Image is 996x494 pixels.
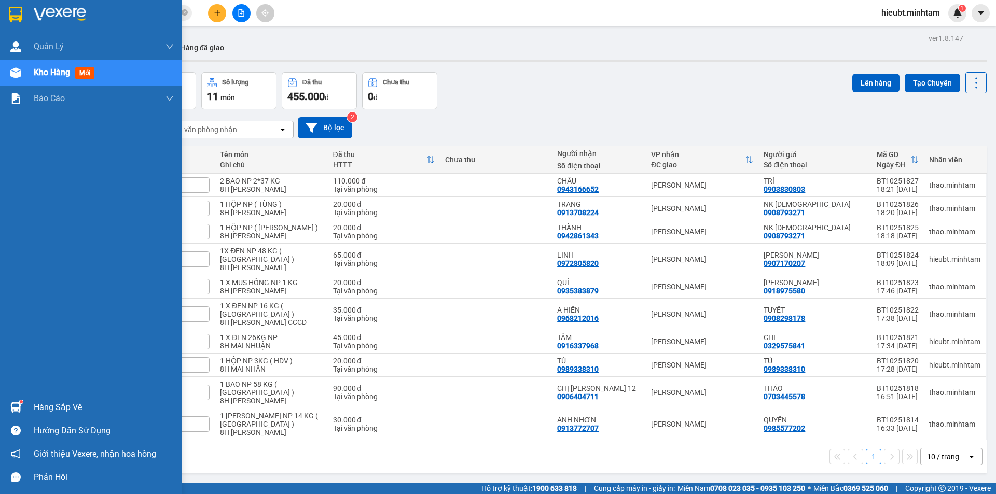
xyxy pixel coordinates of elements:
sup: 2 [347,112,357,122]
span: plus [214,9,221,17]
div: Tại văn phòng [333,424,435,432]
div: Nhân viên [929,156,980,164]
div: Tại văn phòng [333,287,435,295]
div: 8H MAI NHAAN [220,263,322,272]
div: 20.000 đ [333,278,435,287]
div: [PERSON_NAME] [651,361,753,369]
button: Lên hàng [852,74,900,92]
div: 8H MAI THẢO [220,287,322,295]
div: Tại văn phòng [333,185,435,193]
div: 45.000 đ [333,333,435,342]
div: 0913708224 [557,208,599,217]
button: Hàng đã giao [172,35,232,60]
div: 1 X ĐEN 26KG NP [220,333,322,342]
span: Hỗ trợ kỹ thuật: [481,483,577,494]
div: Ngày ĐH [877,161,910,169]
div: BT10251823 [877,278,919,287]
div: 8H MAI THẢO [220,397,322,405]
div: Chưa thu [445,156,547,164]
div: Mã GD [877,150,910,159]
div: BT10251820 [877,357,919,365]
div: A HIỂN [557,306,641,314]
div: Chưa thu [383,79,409,86]
div: [PERSON_NAME] [651,283,753,291]
img: warehouse-icon [10,402,21,413]
div: thao.minhtam [929,181,980,189]
div: 0908298178 [764,314,805,322]
div: 17:28 [DATE] [877,365,919,373]
button: aim [256,4,274,22]
div: 1 HỘP NP 3KG ( HDV ) [220,357,322,365]
span: đ [374,93,378,102]
div: TÂM [557,333,641,342]
div: MINH KHTT [764,251,866,259]
div: Chọn văn phòng nhận [165,124,237,135]
img: warehouse-icon [10,67,21,78]
img: solution-icon [10,93,21,104]
div: 30.000 đ [333,416,435,424]
div: 0908793271 [764,208,805,217]
div: 110.000 đ [333,177,435,185]
div: ANH NHƠN [557,416,641,424]
div: 0903830803 [764,185,805,193]
div: 0943166652 [557,185,599,193]
div: 2 BAO NP 2*37 KG [220,177,322,185]
div: 17:38 [DATE] [877,314,919,322]
div: CHỊ DUNG QUẬN 12 [557,384,641,392]
div: Người gửi [764,150,866,159]
div: TRANG [557,200,641,208]
div: 0989338310 [557,365,599,373]
div: Ghi chú [220,161,322,169]
div: 10 / trang [927,451,959,462]
strong: 1900 633 818 [532,484,577,492]
span: | [896,483,897,494]
div: HTTT [333,161,426,169]
div: 1 HỘP NP ( CHÂU ) [220,223,322,232]
th: Toggle SortBy [872,146,924,174]
button: Bộ lọc [298,117,352,138]
div: 17:46 [DATE] [877,287,919,295]
span: Báo cáo [34,92,65,105]
div: 18:09 [DATE] [877,259,919,267]
span: Miền Nam [677,483,805,494]
img: icon-new-feature [953,8,962,18]
div: Phản hồi [34,470,174,485]
img: logo-vxr [9,7,22,22]
div: 16:51 [DATE] [877,392,919,401]
div: 35.000 đ [333,306,435,314]
div: thao.minhtam [929,310,980,318]
div: BT10251826 [877,200,919,208]
th: Toggle SortBy [328,146,440,174]
div: Tên món [220,150,322,159]
div: Tại văn phòng [333,314,435,322]
div: 1 HỘP NP ( TÙNG ) [220,200,322,208]
th: Toggle SortBy [646,146,758,174]
div: Hướng dẫn sử dụng [34,423,174,439]
div: QUÍ [557,278,641,287]
div: Tại văn phòng [333,208,435,217]
div: 0918975580 [764,287,805,295]
div: 0968212016 [557,314,599,322]
button: Chưa thu0đ [362,72,437,109]
div: Số điện thoại [764,161,866,169]
div: 8H MAI THẢO [220,232,322,240]
div: 0942861343 [557,232,599,240]
div: 1 BAO TRẮNG NP 14 KG ( TN ) [220,412,322,428]
div: 20.000 đ [333,357,435,365]
div: 0916337968 [557,342,599,350]
span: close-circle [182,8,188,18]
div: THẢO [764,384,866,392]
div: 20.000 đ [333,200,435,208]
div: ĐC giao [651,161,745,169]
span: | [585,483,586,494]
div: 65.000 đ [333,251,435,259]
div: thao.minhtam [929,228,980,236]
span: 0 [368,90,374,103]
div: TRÍ [764,177,866,185]
div: 18:20 [DATE] [877,208,919,217]
span: copyright [938,485,946,492]
div: 8H MAI THẢO [220,185,322,193]
div: 0907170207 [764,259,805,267]
div: LINH [557,251,641,259]
div: 0913772707 [557,424,599,432]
